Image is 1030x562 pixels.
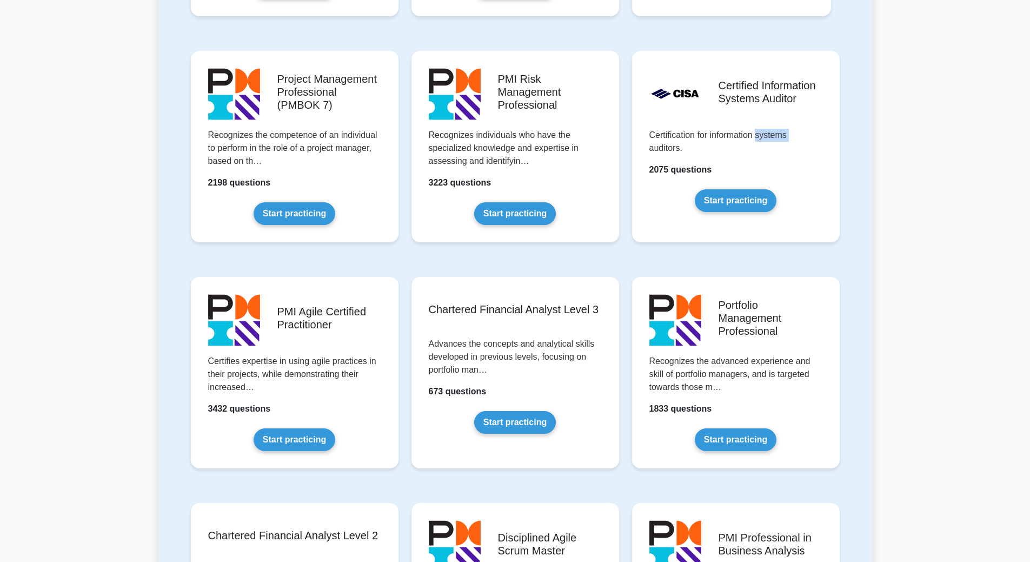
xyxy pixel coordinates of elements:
a: Start practicing [254,428,335,451]
a: Start practicing [695,428,776,451]
a: Start practicing [695,189,776,212]
a: Start practicing [254,202,335,225]
a: Start practicing [474,411,556,434]
a: Start practicing [474,202,556,225]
